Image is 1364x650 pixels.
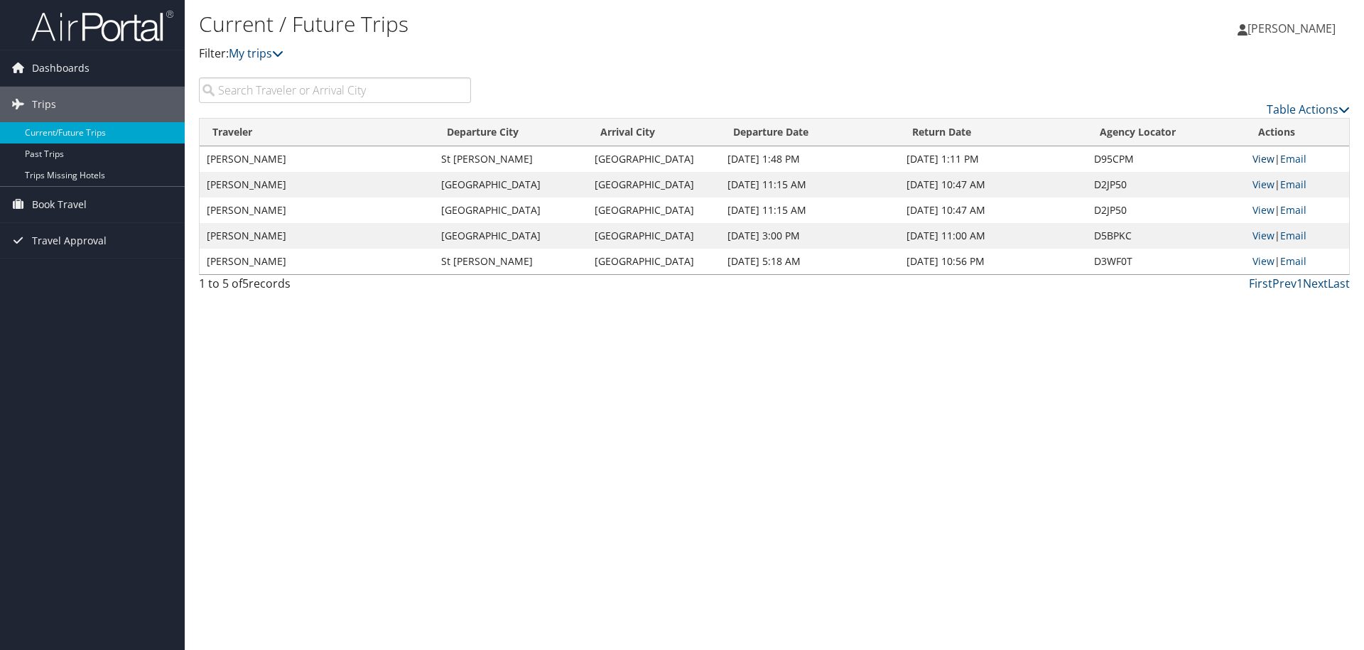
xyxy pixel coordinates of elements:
[1280,229,1306,242] a: Email
[200,197,434,223] td: [PERSON_NAME]
[720,223,899,249] td: [DATE] 3:00 PM
[434,119,588,146] th: Departure City: activate to sort column ascending
[1087,223,1245,249] td: D5BPKC
[32,50,90,86] span: Dashboards
[720,119,899,146] th: Departure Date: activate to sort column descending
[1328,276,1350,291] a: Last
[1087,172,1245,197] td: D2JP50
[200,249,434,274] td: [PERSON_NAME]
[32,223,107,259] span: Travel Approval
[1252,203,1274,217] a: View
[899,119,1088,146] th: Return Date: activate to sort column ascending
[1280,178,1306,191] a: Email
[1272,276,1297,291] a: Prev
[1280,254,1306,268] a: Email
[199,275,471,299] div: 1 to 5 of records
[229,45,283,61] a: My trips
[1280,203,1306,217] a: Email
[434,146,588,172] td: St [PERSON_NAME]
[899,223,1088,249] td: [DATE] 11:00 AM
[434,172,588,197] td: [GEOGRAPHIC_DATA]
[32,87,56,122] span: Trips
[1303,276,1328,291] a: Next
[32,187,87,222] span: Book Travel
[1249,276,1272,291] a: First
[720,172,899,197] td: [DATE] 11:15 AM
[588,119,720,146] th: Arrival City: activate to sort column ascending
[242,276,249,291] span: 5
[1245,146,1349,172] td: |
[199,77,471,103] input: Search Traveler or Arrival City
[31,9,173,43] img: airportal-logo.png
[1252,152,1274,166] a: View
[588,172,720,197] td: [GEOGRAPHIC_DATA]
[899,172,1088,197] td: [DATE] 10:47 AM
[434,223,588,249] td: [GEOGRAPHIC_DATA]
[199,9,966,39] h1: Current / Future Trips
[1297,276,1303,291] a: 1
[200,172,434,197] td: [PERSON_NAME]
[899,249,1088,274] td: [DATE] 10:56 PM
[1087,119,1245,146] th: Agency Locator: activate to sort column ascending
[1252,229,1274,242] a: View
[200,223,434,249] td: [PERSON_NAME]
[200,146,434,172] td: [PERSON_NAME]
[1238,7,1350,50] a: [PERSON_NAME]
[720,197,899,223] td: [DATE] 11:15 AM
[588,223,720,249] td: [GEOGRAPHIC_DATA]
[588,197,720,223] td: [GEOGRAPHIC_DATA]
[720,249,899,274] td: [DATE] 5:18 AM
[1252,254,1274,268] a: View
[899,146,1088,172] td: [DATE] 1:11 PM
[1245,197,1349,223] td: |
[1245,119,1349,146] th: Actions
[588,249,720,274] td: [GEOGRAPHIC_DATA]
[434,197,588,223] td: [GEOGRAPHIC_DATA]
[1245,223,1349,249] td: |
[1245,249,1349,274] td: |
[588,146,720,172] td: [GEOGRAPHIC_DATA]
[200,119,434,146] th: Traveler: activate to sort column ascending
[434,249,588,274] td: St [PERSON_NAME]
[1087,197,1245,223] td: D2JP50
[1267,102,1350,117] a: Table Actions
[899,197,1088,223] td: [DATE] 10:47 AM
[1087,249,1245,274] td: D3WF0T
[1252,178,1274,191] a: View
[1280,152,1306,166] a: Email
[720,146,899,172] td: [DATE] 1:48 PM
[1245,172,1349,197] td: |
[1087,146,1245,172] td: D95CPM
[1247,21,1336,36] span: [PERSON_NAME]
[199,45,966,63] p: Filter:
